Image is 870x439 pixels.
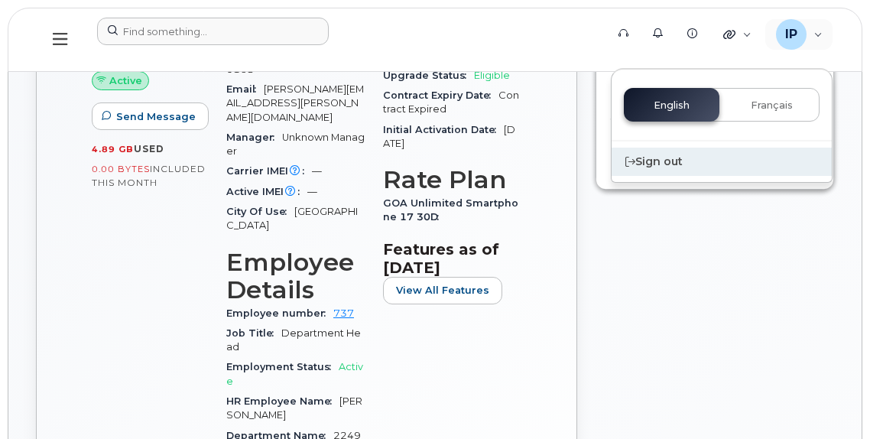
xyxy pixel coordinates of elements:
[226,83,364,123] span: [PERSON_NAME][EMAIL_ADDRESS][PERSON_NAME][DOMAIN_NAME]
[396,283,489,298] span: View All Features
[226,327,281,339] span: Job Title
[383,124,515,149] span: [DATE]
[612,148,832,176] div: Sign out
[312,165,322,177] span: —
[226,165,312,177] span: Carrier IMEI
[226,327,361,353] span: Department Head
[713,19,762,50] div: Quicklinks
[109,73,142,88] span: Active
[596,161,833,189] button: Change IMEI
[97,18,329,45] input: Find something...
[116,109,196,124] span: Send Message
[226,83,264,95] span: Email
[474,70,510,81] span: Eligible
[596,78,833,106] button: Block Data Usage
[92,102,209,130] button: Send Message
[92,163,206,188] span: included this month
[307,186,317,197] span: —
[383,166,521,193] h3: Rate Plan
[134,143,164,154] span: used
[226,307,333,319] span: Employee number
[226,249,365,304] h3: Employee Details
[226,132,282,143] span: Manager
[765,19,833,50] div: Ian Pitt
[383,277,502,304] button: View All Features
[785,25,797,44] span: IP
[226,132,365,157] span: Unknown Manager
[383,197,518,223] span: GOA Unlimited Smartphone 17 30D
[596,134,833,161] button: Suspend/Cancel Device
[383,89,498,101] span: Contract Expiry Date
[383,124,504,135] span: Initial Activation Date
[596,106,833,134] button: Transfer to Personal
[383,70,474,81] span: Upgrade Status
[226,206,294,217] span: City Of Use
[751,99,793,112] span: Français
[226,361,363,386] span: Active
[92,144,134,154] span: 4.89 GB
[333,307,354,319] a: 737
[226,395,339,407] span: HR Employee Name
[226,186,307,197] span: Active IMEI
[226,361,339,372] span: Employment Status
[92,164,150,174] span: 0.00 Bytes
[383,240,521,277] h3: Features as of [DATE]
[226,49,364,74] span: 89302610104390020168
